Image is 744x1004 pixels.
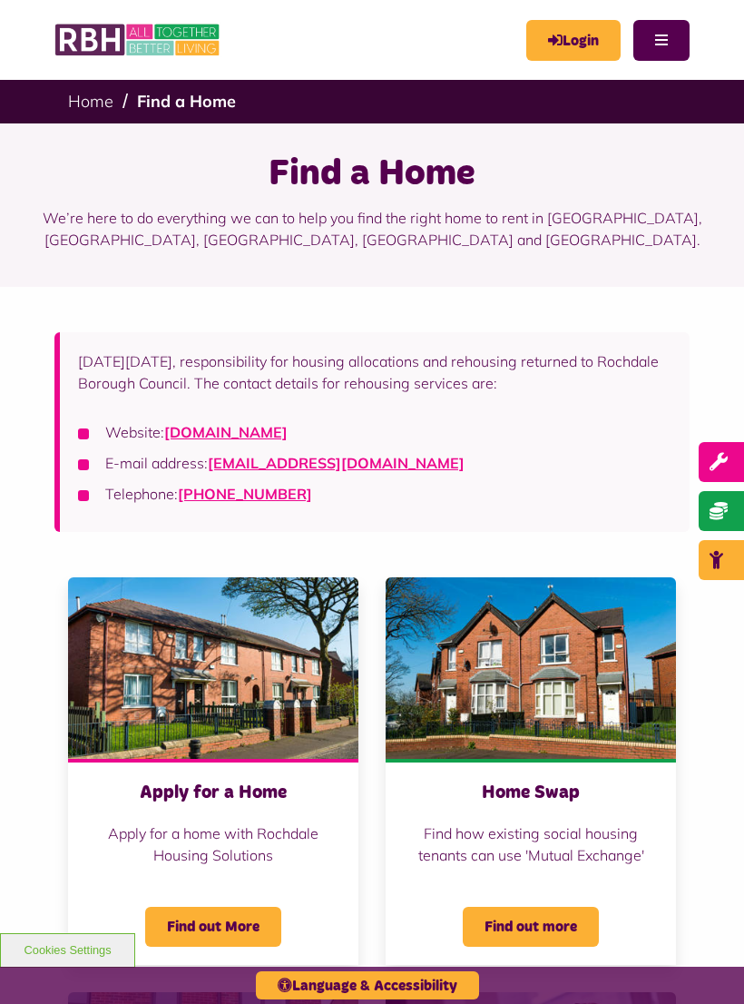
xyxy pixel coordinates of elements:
[137,91,236,112] a: Find a Home
[404,781,658,804] h3: Home Swap
[256,971,479,999] button: Language & Accessibility
[164,423,288,441] a: [DOMAIN_NAME]
[386,577,676,965] a: Home Swap Find how existing social housing tenants can use 'Mutual Exchange' Find out more
[463,907,599,947] span: Find out more
[178,485,312,503] a: [PHONE_NUMBER]
[54,18,222,62] img: RBH
[386,577,676,759] img: Belton Ave 07
[78,350,671,394] p: [DATE][DATE], responsibility for housing allocations and rehousing returned to Rochdale Borough C...
[662,922,744,1004] iframe: Netcall Web Assistant for live chat
[68,577,358,759] img: Belton Avenue
[86,822,340,866] p: Apply for a home with Rochdale Housing Solutions
[86,781,340,804] h3: Apply for a Home
[145,907,281,947] span: Find out More
[78,452,671,474] li: E-mail address:
[208,454,465,472] a: [EMAIL_ADDRESS][DOMAIN_NAME]
[78,483,671,505] li: Telephone:
[23,198,721,260] p: We’re here to do everything we can to help you find the right home to rent in [GEOGRAPHIC_DATA], ...
[633,20,690,61] button: Navigation
[23,151,721,198] h1: Find a Home
[68,91,113,112] a: Home
[78,421,671,443] li: Website:
[526,20,621,61] a: MyRBH
[404,822,658,866] p: Find how existing social housing tenants can use 'Mutual Exchange'
[68,577,358,965] a: Apply for a Home Apply for a home with Rochdale Housing Solutions Find out More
